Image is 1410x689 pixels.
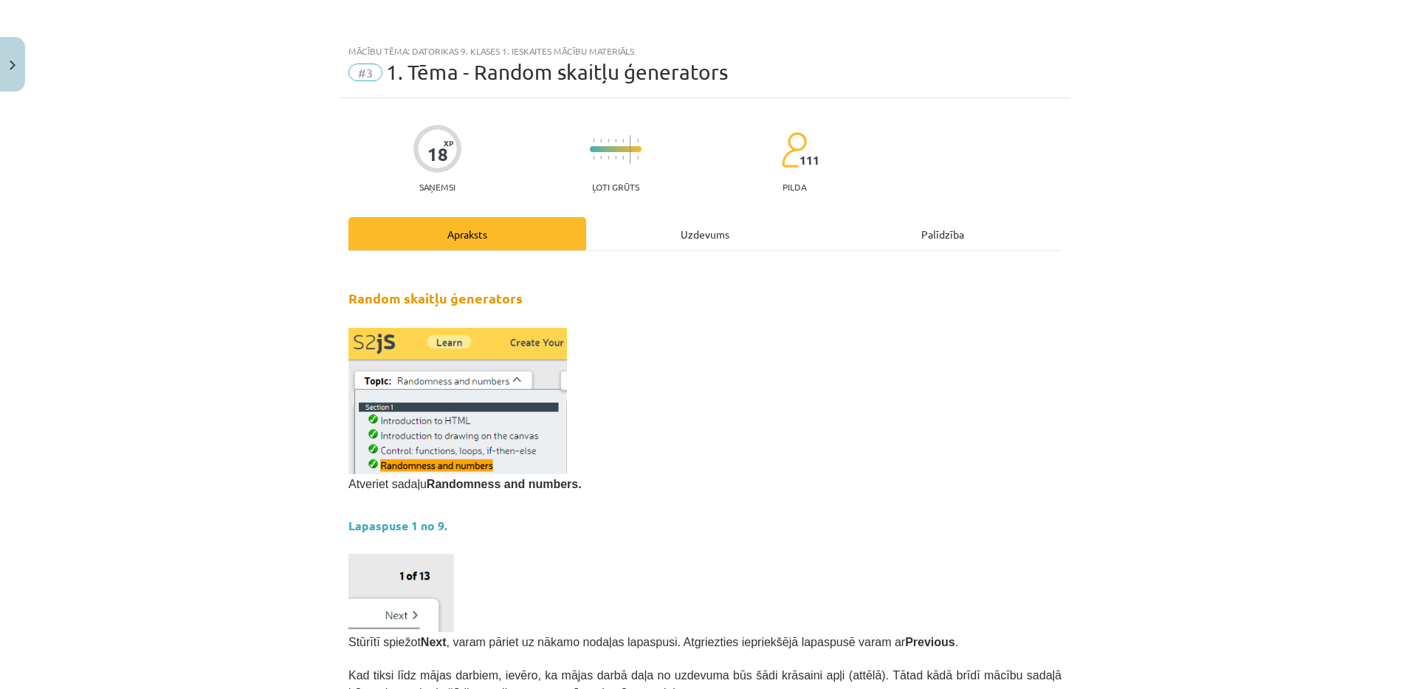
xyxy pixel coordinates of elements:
span: Atveriet sadaļu [348,478,582,490]
img: icon-short-line-57e1e144782c952c97e751825c79c345078a6d821885a25fce030b3d8c18986b.svg [593,139,594,143]
img: icon-short-line-57e1e144782c952c97e751825c79c345078a6d821885a25fce030b3d8c18986b.svg [622,139,624,143]
img: students-c634bb4e5e11cddfef0936a35e636f08e4e9abd3cc4e673bd6f9a4125e45ecb1.svg [781,131,807,168]
img: icon-short-line-57e1e144782c952c97e751825c79c345078a6d821885a25fce030b3d8c18986b.svg [593,156,594,160]
strong: Random skaitļu ģenerators [348,289,523,306]
img: icon-long-line-d9ea69661e0d244f92f715978eff75569469978d946b2353a9bb055b3ed8787d.svg [630,135,631,164]
p: pilda [783,182,806,192]
img: Attēls, kurā ir teksts, ekrānuzņēmums, fonts, cipars Apraksts ģenerēts automātiski [348,328,567,474]
b: Randomness and numbers. [427,478,582,490]
span: XP [444,139,453,147]
strong: Lapaspuse 1 no 9. [348,518,447,533]
div: Palīdzība [824,217,1062,250]
div: Uzdevums [586,217,824,250]
img: icon-short-line-57e1e144782c952c97e751825c79c345078a6d821885a25fce030b3d8c18986b.svg [615,139,616,143]
b: Next [421,636,447,648]
img: icon-short-line-57e1e144782c952c97e751825c79c345078a6d821885a25fce030b3d8c18986b.svg [600,139,602,143]
span: Stūrītī spiežot , varam pāriet uz nākamo nodaļas lapaspusi. Atgriezties iepriekšējā lapaspusē var... [348,636,958,648]
img: Attēls, kurā ir teksts Apraksts ģenerēts automātiski [348,554,454,632]
div: Apraksts [348,217,586,250]
img: icon-short-line-57e1e144782c952c97e751825c79c345078a6d821885a25fce030b3d8c18986b.svg [608,139,609,143]
div: Mācību tēma: Datorikas 9. klases 1. ieskaites mācību materiāls [348,46,1062,56]
img: icon-close-lesson-0947bae3869378f0d4975bcd49f059093ad1ed9edebbc8119c70593378902aed.svg [10,61,16,70]
img: icon-short-line-57e1e144782c952c97e751825c79c345078a6d821885a25fce030b3d8c18986b.svg [608,156,609,160]
p: Saņemsi [413,182,461,192]
img: icon-short-line-57e1e144782c952c97e751825c79c345078a6d821885a25fce030b3d8c18986b.svg [600,156,602,160]
span: 1. Tēma - Random skaitļu ģenerators [386,60,728,84]
img: icon-short-line-57e1e144782c952c97e751825c79c345078a6d821885a25fce030b3d8c18986b.svg [622,156,624,160]
p: Ļoti grūts [592,182,639,192]
div: 18 [427,144,448,165]
img: icon-short-line-57e1e144782c952c97e751825c79c345078a6d821885a25fce030b3d8c18986b.svg [637,139,639,143]
span: #3 [348,64,382,81]
b: Previous [905,636,955,648]
img: icon-short-line-57e1e144782c952c97e751825c79c345078a6d821885a25fce030b3d8c18986b.svg [637,156,639,160]
span: 111 [799,154,819,167]
img: icon-short-line-57e1e144782c952c97e751825c79c345078a6d821885a25fce030b3d8c18986b.svg [615,156,616,160]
